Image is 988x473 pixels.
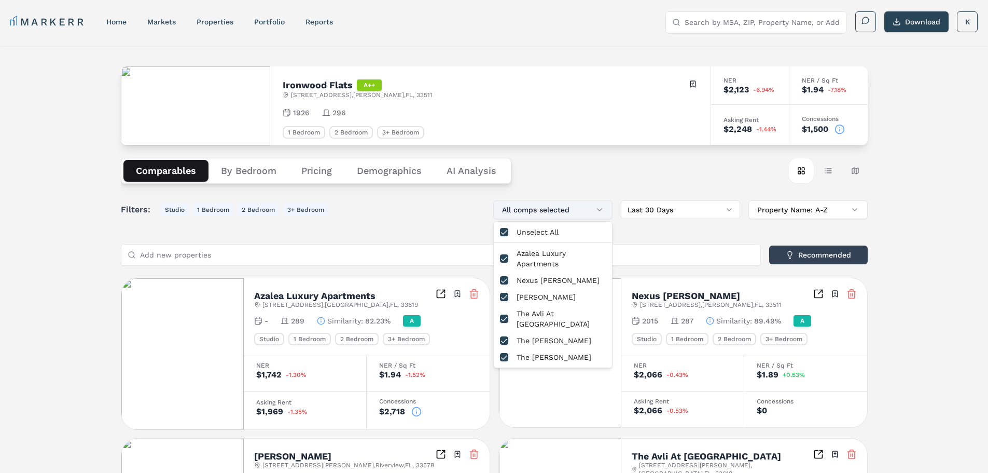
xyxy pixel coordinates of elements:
div: Azalea Luxury Apartments [496,245,610,272]
span: -7.18% [828,87,846,93]
div: A [403,315,421,327]
div: Asking Rent [256,399,354,406]
div: Nexus [PERSON_NAME] [496,272,610,289]
input: Add new properties [140,245,754,265]
div: Unselect All [496,224,610,240]
div: A [794,315,811,327]
div: $2,066 [634,371,662,379]
button: 2 Bedroom [238,204,279,216]
div: 1 Bedroom [666,333,708,345]
div: 3+ Bedroom [383,333,430,345]
button: K [957,11,978,32]
div: 3+ Bedroom [377,126,424,139]
span: 82.23% [365,316,391,326]
div: $1,500 [802,125,828,133]
span: 289 [291,316,304,326]
div: Concessions [379,398,477,404]
span: -0.43% [666,372,688,378]
div: A++ [357,79,382,91]
div: $0 [757,407,767,415]
span: [STREET_ADDRESS] , [GEOGRAPHIC_DATA] , FL , 33619 [262,301,418,309]
div: Concessions [757,398,855,404]
div: The [PERSON_NAME] [496,349,610,366]
div: NER [634,362,731,369]
a: Inspect Comparables [436,449,446,460]
div: $1.94 [802,86,824,94]
h2: The Avli At [GEOGRAPHIC_DATA] [632,452,781,461]
h2: Nexus [PERSON_NAME] [632,291,740,301]
div: Studio [632,333,662,345]
button: 3+ Bedroom [283,204,328,216]
a: Portfolio [254,18,285,26]
button: Recommended [769,246,868,264]
button: 1 Bedroom [193,204,233,216]
div: $2,123 [723,86,749,94]
button: By Bedroom [208,160,289,182]
h2: [PERSON_NAME] [254,452,331,461]
span: -6.94% [753,87,774,93]
span: [STREET_ADDRESS][PERSON_NAME] , Riverview , FL , 33578 [262,461,434,469]
span: [STREET_ADDRESS] , [PERSON_NAME] , FL , 33511 [291,91,433,99]
div: The [PERSON_NAME] [496,332,610,349]
a: Inspect Comparables [436,289,446,299]
button: All comps selected [493,200,613,219]
div: 2 Bedroom [335,333,379,345]
span: 2015 [642,316,658,326]
div: NER / Sq Ft [379,362,477,369]
h2: Ironwood Flats [283,80,353,90]
span: Similarity : [327,316,363,326]
div: $2,248 [723,125,752,133]
button: Comparables [123,160,208,182]
span: -1.44% [756,126,776,132]
a: markets [147,18,176,26]
a: reports [305,18,333,26]
div: Asking Rent [723,117,776,123]
button: Property Name: A-Z [748,200,868,219]
input: Search by MSA, ZIP, Property Name, or Address [685,12,840,33]
div: NER [256,362,354,369]
div: NER / Sq Ft [757,362,855,369]
span: -1.52% [405,372,425,378]
span: 1926 [293,107,310,118]
div: [PERSON_NAME] [496,289,610,305]
div: $1.94 [379,371,401,379]
div: NER / Sq Ft [802,77,855,84]
span: 89.49% [754,316,781,326]
span: 296 [332,107,346,118]
span: [STREET_ADDRESS] , [PERSON_NAME] , FL , 33511 [640,301,782,309]
a: properties [197,18,233,26]
span: - [265,316,268,326]
span: Filters: [121,204,157,216]
button: Demographics [344,160,434,182]
div: The Avli At [GEOGRAPHIC_DATA] [496,305,610,332]
button: Pricing [289,160,344,182]
span: -1.35% [287,409,308,415]
span: -1.30% [286,372,307,378]
div: 2 Bedroom [329,126,373,139]
span: -0.53% [666,408,688,414]
a: MARKERR [10,15,86,29]
div: 1 Bedroom [288,333,331,345]
div: $1.89 [757,371,778,379]
button: AI Analysis [434,160,509,182]
button: Studio [161,204,189,216]
div: 3+ Bedroom [760,333,808,345]
span: Similarity : [716,316,752,326]
div: Studio [254,333,284,345]
div: $1,742 [256,371,282,379]
div: Asking Rent [634,398,731,404]
div: $2,718 [379,408,405,416]
button: Download [884,11,949,32]
a: Inspect Comparables [813,289,824,299]
a: home [106,18,127,26]
span: K [965,17,970,27]
a: Inspect Comparables [813,449,824,460]
div: 1 Bedroom [283,126,325,139]
div: 2 Bedroom [713,333,756,345]
div: NER [723,77,776,84]
div: $2,066 [634,407,662,415]
span: 287 [681,316,693,326]
h2: Azalea Luxury Apartments [254,291,375,301]
div: $1,969 [256,408,283,416]
div: Concessions [802,116,855,122]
